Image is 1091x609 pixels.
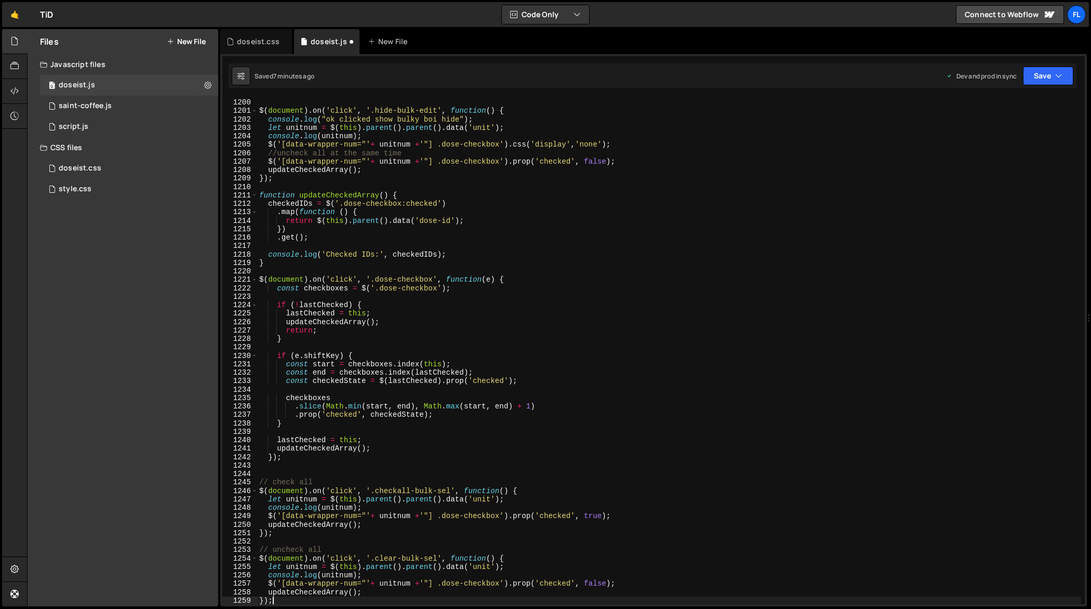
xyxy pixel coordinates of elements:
[222,386,258,394] div: 1234
[222,478,258,486] div: 1245
[222,107,258,115] div: 1201
[255,72,314,81] div: Saved
[222,537,258,546] div: 1252
[222,183,258,191] div: 1210
[273,72,314,81] div: 7 minutes ago
[222,563,258,571] div: 1255
[237,36,280,47] div: doseist.css
[222,149,258,157] div: 1206
[222,419,258,428] div: 1238
[40,36,59,47] h2: Files
[222,411,258,419] div: 1237
[222,318,258,326] div: 1226
[222,98,258,107] div: 1200
[222,335,258,343] div: 1228
[222,368,258,377] div: 1232
[59,81,95,90] div: doseist.js
[222,444,258,453] div: 1241
[222,267,258,275] div: 1220
[222,166,258,174] div: 1208
[222,453,258,461] div: 1242
[59,164,101,173] div: doseist.css
[946,72,1017,81] div: Dev and prod in sync
[28,137,218,158] div: CSS files
[222,174,258,182] div: 1209
[222,487,258,495] div: 1246
[222,402,258,411] div: 1236
[222,259,258,267] div: 1219
[1067,5,1086,24] a: Fl
[222,200,258,208] div: 1212
[222,275,258,284] div: 1221
[40,8,53,21] div: TiD
[59,184,91,194] div: style.css
[502,5,589,24] button: Code Only
[222,309,258,317] div: 1225
[222,217,258,225] div: 1214
[222,470,258,478] div: 1244
[222,512,258,520] div: 1249
[222,225,258,233] div: 1215
[222,360,258,368] div: 1231
[222,301,258,309] div: 1224
[222,394,258,402] div: 1235
[222,352,258,360] div: 1230
[311,36,347,47] div: doseist.js
[40,96,218,116] div: 4604/27020.js
[222,293,258,301] div: 1223
[222,428,258,436] div: 1239
[222,579,258,588] div: 1257
[2,2,28,27] a: 🤙
[49,82,55,90] span: 0
[40,179,218,200] div: 4604/25434.css
[222,377,258,385] div: 1233
[222,140,258,149] div: 1205
[222,250,258,259] div: 1218
[222,521,258,529] div: 1250
[222,208,258,216] div: 1213
[222,115,258,124] div: 1202
[28,54,218,75] div: Javascript files
[222,326,258,335] div: 1227
[222,284,258,293] div: 1222
[368,36,411,47] div: New File
[222,242,258,250] div: 1217
[222,233,258,242] div: 1216
[222,571,258,579] div: 1256
[222,597,258,605] div: 1259
[222,529,258,537] div: 1251
[40,116,218,137] div: 4604/24567.js
[956,5,1064,24] a: Connect to Webflow
[222,436,258,444] div: 1240
[222,554,258,563] div: 1254
[40,158,218,179] div: 4604/42100.css
[222,191,258,200] div: 1211
[222,546,258,554] div: 1253
[1023,67,1073,85] button: Save
[167,37,206,46] button: New File
[222,495,258,504] div: 1247
[222,461,258,470] div: 1243
[222,504,258,512] div: 1248
[59,122,88,131] div: script.js
[222,124,258,132] div: 1203
[59,101,112,111] div: saint-coffee.js
[222,588,258,597] div: 1258
[40,75,218,96] div: 4604/37981.js
[222,343,258,351] div: 1229
[222,132,258,140] div: 1204
[222,157,258,166] div: 1207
